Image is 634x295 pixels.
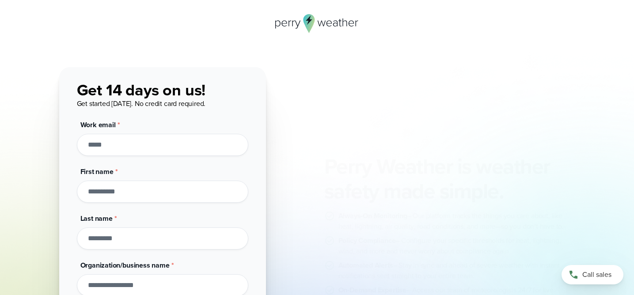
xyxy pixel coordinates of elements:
[80,213,113,223] span: Last name
[582,269,611,280] span: Call sales
[562,265,623,284] a: Call sales
[80,260,170,270] span: Organization/business name
[80,120,116,130] span: Work email
[80,166,114,177] span: First name
[77,78,206,102] span: Get 14 days on us!
[77,98,206,109] span: Get started [DATE]. No credit card required.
